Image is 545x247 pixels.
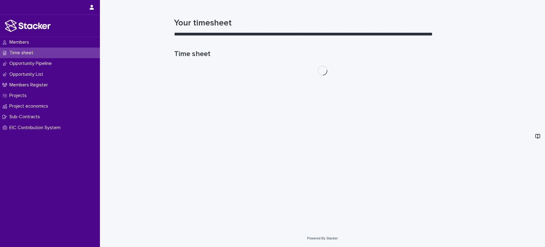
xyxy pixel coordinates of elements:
[7,82,53,88] p: Members Register
[307,236,338,240] a: Powered By Stacker
[7,61,57,66] p: Opportunity Pipeline
[7,125,65,131] p: EIC Contribution System
[7,114,45,120] p: Sub-Contracts
[174,50,471,58] h1: Time sheet
[7,103,53,109] p: Project economics
[174,18,471,28] h1: Your timesheet
[7,72,48,77] p: Opportunity List
[5,20,51,32] img: stacker-logo-white.png
[7,50,38,56] p: Time sheet
[7,93,31,98] p: Projects
[7,39,34,45] p: Members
